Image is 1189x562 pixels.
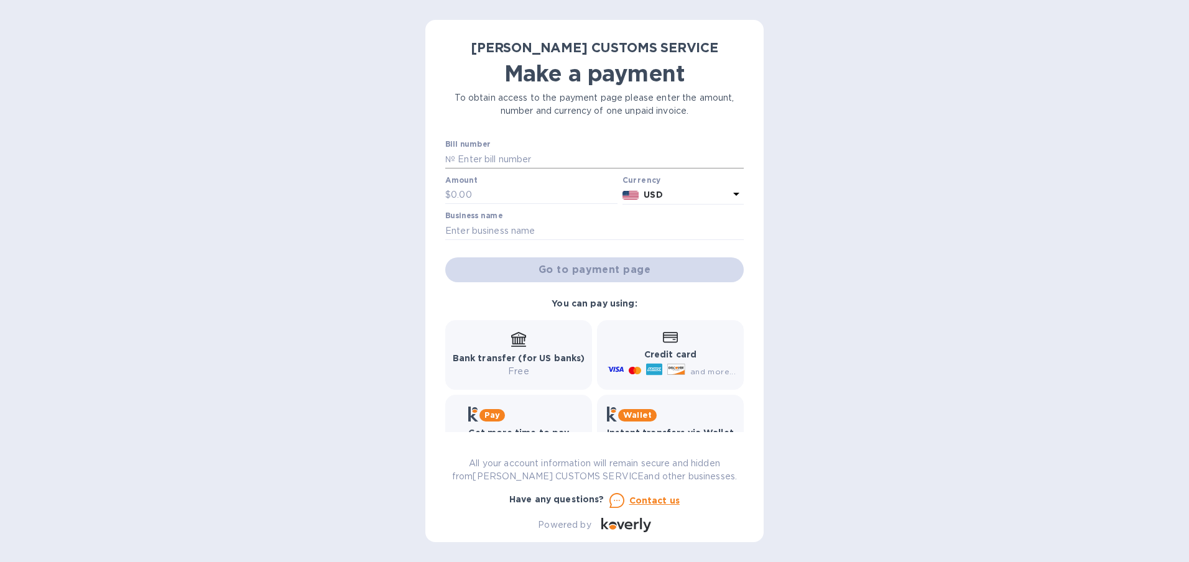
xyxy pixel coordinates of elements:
span: and more... [690,367,736,376]
label: Bill number [445,141,490,149]
p: $ [445,188,451,201]
b: Currency [622,175,661,185]
b: Wallet [623,410,652,420]
b: You can pay using: [552,298,637,308]
b: Instant transfers via Wallet [607,428,734,438]
p: Powered by [538,518,591,532]
b: [PERSON_NAME] CUSTOMS SERVICE [471,40,718,55]
b: USD [644,190,662,200]
b: Get more time to pay [468,428,570,438]
p: To obtain access to the payment page please enter the amount, number and currency of one unpaid i... [445,91,744,117]
input: Enter bill number [455,150,744,168]
h1: Make a payment [445,60,744,86]
input: 0.00 [451,186,618,205]
input: Enter business name [445,221,744,240]
p: Free [453,365,585,378]
label: Amount [445,177,477,184]
b: Pay [484,410,500,420]
b: Credit card [644,349,696,359]
img: USD [622,191,639,200]
p: № [445,153,455,166]
b: Have any questions? [509,494,604,504]
label: Business name [445,213,502,220]
b: Bank transfer (for US banks) [453,353,585,363]
p: All your account information will remain secure and hidden from [PERSON_NAME] CUSTOMS SERVICE and... [445,457,744,483]
u: Contact us [629,495,680,505]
